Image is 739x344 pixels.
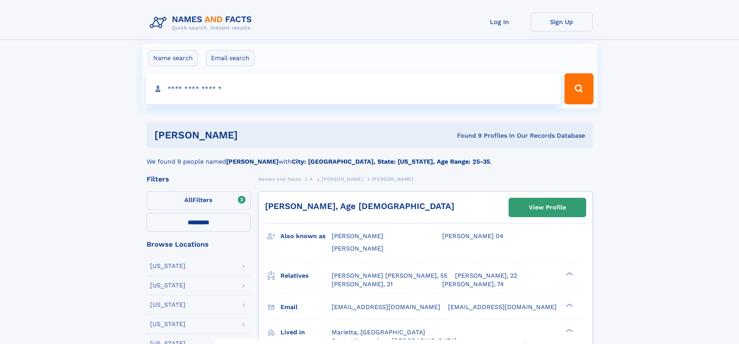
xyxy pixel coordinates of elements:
[280,301,332,314] h3: Email
[564,303,573,308] div: ❯
[332,245,383,252] span: [PERSON_NAME]
[564,328,573,333] div: ❯
[147,191,251,210] label: Filters
[150,282,185,289] div: [US_STATE]
[258,174,301,184] a: Names and Facts
[310,174,313,184] a: A
[147,241,251,248] div: Browse Locations
[332,271,447,280] a: [PERSON_NAME] [PERSON_NAME], 55
[564,271,573,276] div: ❯
[347,131,585,140] div: Found 9 Profiles In Our Records Database
[154,130,348,140] h1: [PERSON_NAME]
[531,12,593,31] a: Sign Up
[509,198,586,217] a: View Profile
[332,328,425,336] span: Marietta, [GEOGRAPHIC_DATA]
[442,232,504,240] span: [PERSON_NAME] 04
[150,321,185,327] div: [US_STATE]
[332,280,393,289] a: [PERSON_NAME], 21
[280,230,332,243] h3: Also known as
[280,326,332,339] h3: Lived in
[442,280,504,289] a: [PERSON_NAME], 74
[150,302,185,308] div: [US_STATE]
[206,50,254,66] label: Email search
[147,148,593,166] div: We found 9 people named with .
[310,176,313,182] span: A
[322,174,363,184] a: [PERSON_NAME]
[292,158,490,165] b: City: [GEOGRAPHIC_DATA], State: [US_STATE], Age Range: 25-35
[448,303,557,311] span: [EMAIL_ADDRESS][DOMAIN_NAME]
[332,232,383,240] span: [PERSON_NAME]
[146,73,561,104] input: search input
[148,50,198,66] label: Name search
[150,263,185,269] div: [US_STATE]
[564,73,593,104] button: Search Button
[332,303,440,311] span: [EMAIL_ADDRESS][DOMAIN_NAME]
[184,196,192,204] span: All
[469,12,531,31] a: Log In
[147,12,258,33] img: Logo Names and Facts
[322,176,363,182] span: [PERSON_NAME]
[147,176,251,183] div: Filters
[529,199,566,216] div: View Profile
[455,271,517,280] a: [PERSON_NAME], 22
[226,158,279,165] b: [PERSON_NAME]
[372,176,414,182] span: [PERSON_NAME]
[265,201,454,211] a: [PERSON_NAME], Age [DEMOGRAPHIC_DATA]
[280,269,332,282] h3: Relatives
